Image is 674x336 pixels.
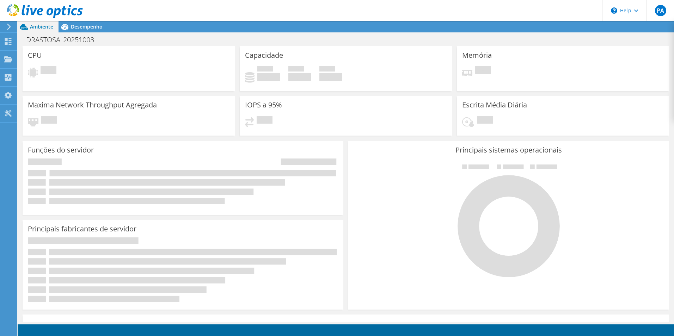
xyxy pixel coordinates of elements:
h1: DRASTOSA_20251003 [23,36,105,44]
h3: Escrita Média Diária [462,101,527,109]
span: Pendente [477,116,493,125]
h3: Funções do servidor [28,146,94,154]
svg: \n [611,7,617,14]
span: Pendente [41,116,57,125]
span: Ambiente [30,23,53,30]
h3: Principais fabricantes de servidor [28,225,136,233]
h3: Memória [462,51,492,59]
h3: Maxima Network Throughput Agregada [28,101,157,109]
h4: 0 GiB [257,73,280,81]
h3: Principais sistemas operacionais [354,146,664,154]
span: Usado [257,66,273,73]
h3: IOPS a 95% [245,101,282,109]
span: Total [319,66,335,73]
h3: CPU [28,51,42,59]
h3: Capacidade [245,51,283,59]
span: Pendente [257,116,272,125]
span: Pendente [41,66,56,76]
span: Pendente [475,66,491,76]
h4: 0 GiB [288,73,311,81]
span: Desempenho [71,23,103,30]
span: PA [655,5,666,16]
h4: 0 GiB [319,73,342,81]
span: Disponível [288,66,304,73]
